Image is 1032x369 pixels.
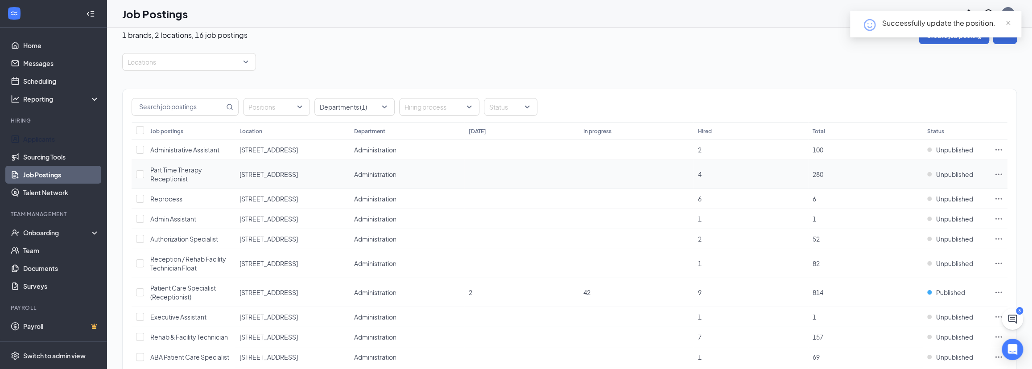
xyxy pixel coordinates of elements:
[350,160,464,189] td: Administration
[469,288,472,296] span: 2
[354,127,385,135] div: Department
[150,333,228,341] span: Rehab & Facility Technician
[994,312,1003,321] svg: Ellipses
[11,117,98,124] div: Hiring
[235,189,350,209] td: 130 Heights Ave
[963,8,974,19] svg: Notifications
[23,277,99,295] a: Surveys
[808,122,923,140] th: Total
[983,8,994,19] svg: QuestionInfo
[23,37,99,54] a: Home
[354,235,396,243] span: Administration
[350,249,464,278] td: Administration
[354,288,396,296] span: Administration
[813,235,820,243] span: 52
[10,9,19,18] svg: WorkstreamLogo
[350,347,464,367] td: Administration
[150,235,218,243] span: Authorization Specialist
[813,170,823,178] span: 280
[698,146,702,154] span: 2
[882,18,1011,29] div: Successfully update the position.
[813,353,820,361] span: 69
[583,288,590,296] span: 42
[235,209,350,229] td: 130 Heights Ave
[350,307,464,327] td: Administration
[235,160,350,189] td: 130 Heights Ave
[994,353,1003,361] svg: Ellipses
[350,229,464,249] td: Administration
[239,146,298,154] span: [STREET_ADDRESS]
[698,170,702,178] span: 4
[1016,307,1023,315] div: 3
[923,122,990,140] th: Status
[350,189,464,209] td: Administration
[11,94,20,103] svg: Analysis
[354,259,396,267] span: Administration
[994,259,1003,268] svg: Ellipses
[23,184,99,201] a: Talent Network
[936,194,973,203] span: Unpublished
[11,210,98,218] div: Team Management
[936,259,973,268] span: Unpublished
[150,215,196,223] span: Admin Assistant
[23,54,99,72] a: Messages
[122,6,188,21] h1: Job Postings
[11,228,20,237] svg: UserCheck
[350,327,464,347] td: Administration
[23,259,99,277] a: Documents
[354,215,396,223] span: Administration
[11,304,98,312] div: Payroll
[226,103,233,111] svg: MagnifyingGlass
[23,242,99,259] a: Team
[994,234,1003,243] svg: Ellipses
[994,170,1003,179] svg: Ellipses
[994,332,1003,341] svg: Ellipses
[23,317,99,335] a: PayrollCrown
[994,288,1003,297] svg: Ellipses
[698,215,702,223] span: 1
[150,166,202,183] span: Part Time Therapy Receptionist
[698,333,702,341] span: 7
[354,333,396,341] span: Administration
[239,353,298,361] span: [STREET_ADDRESS]
[698,313,702,321] span: 1
[936,353,973,361] span: Unpublished
[235,347,350,367] td: 130 Heights Ave
[239,333,298,341] span: [STREET_ADDRESS]
[694,122,808,140] th: Hired
[23,148,99,166] a: Sourcing Tools
[23,166,99,184] a: Job Postings
[579,122,694,140] th: In progress
[698,288,702,296] span: 9
[132,98,224,115] input: Search job postings
[994,194,1003,203] svg: Ellipses
[936,170,973,179] span: Unpublished
[813,288,823,296] span: 814
[354,195,396,203] span: Administration
[994,214,1003,223] svg: Ellipses
[863,18,877,32] svg: HappyFace
[23,130,99,148] a: Applicants
[354,170,396,178] span: Administration
[698,259,702,267] span: 1
[239,127,262,135] div: Location
[936,234,973,243] span: Unpublished
[150,284,216,301] span: Patient Care Specialist (Receptionist)
[936,332,973,341] span: Unpublished
[698,235,702,243] span: 2
[239,195,298,203] span: [STREET_ADDRESS]
[813,146,823,154] span: 100
[86,9,95,18] svg: Collapse
[150,353,229,361] span: ABA Patient Care Specialist
[698,353,702,361] span: 1
[813,195,816,203] span: 6
[23,351,86,360] div: Switch to admin view
[813,215,816,223] span: 1
[150,255,226,272] span: Reception / Rehab Facility Technician Float
[350,209,464,229] td: Administration
[354,146,396,154] span: Administration
[936,145,973,154] span: Unpublished
[23,228,92,237] div: Onboarding
[239,215,298,223] span: [STREET_ADDRESS]
[235,140,350,160] td: 130 Heights Ave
